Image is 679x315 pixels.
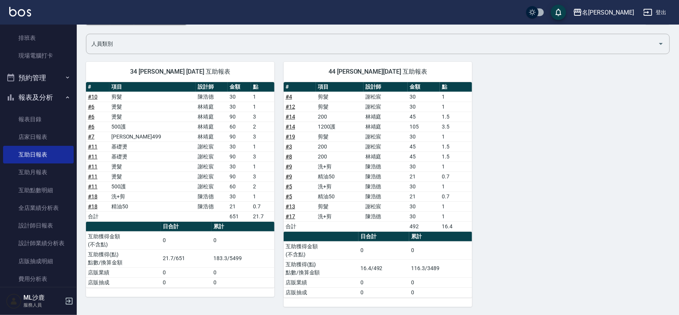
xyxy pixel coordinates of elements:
[251,211,274,221] td: 21.7
[3,110,74,128] a: 報表目錄
[286,213,295,219] a: #17
[286,124,295,130] a: #14
[286,173,292,180] a: #9
[655,38,667,50] button: Open
[88,134,94,140] a: #7
[86,82,274,222] table: a dense table
[86,277,161,287] td: 店販抽成
[409,259,472,277] td: 116.3/3489
[251,152,274,162] td: 3
[228,132,251,142] td: 90
[86,267,161,277] td: 店販業績
[228,112,251,122] td: 90
[316,122,363,132] td: 1200護
[109,92,196,102] td: 剪髮
[3,234,74,252] a: 設計師業績分析表
[316,162,363,172] td: 洗+剪
[251,142,274,152] td: 1
[3,47,74,64] a: 現場電腦打卡
[161,249,211,267] td: 21.7/651
[196,102,228,112] td: 林靖庭
[363,122,408,132] td: 林靖庭
[363,211,408,221] td: 陳浩德
[196,152,228,162] td: 謝松宸
[196,112,228,122] td: 林靖庭
[161,231,211,249] td: 0
[440,132,472,142] td: 1
[211,249,274,267] td: 183.3/5499
[228,122,251,132] td: 60
[440,102,472,112] td: 1
[109,152,196,162] td: 基礎燙
[409,241,472,259] td: 0
[228,92,251,102] td: 30
[88,203,97,209] a: #18
[286,163,292,170] a: #9
[286,183,292,190] a: #5
[88,183,97,190] a: #11
[228,152,251,162] td: 90
[109,172,196,181] td: 燙髮
[551,5,566,20] button: save
[363,102,408,112] td: 謝松宸
[440,181,472,191] td: 1
[251,82,274,92] th: 點
[88,173,97,180] a: #11
[3,68,74,88] button: 預約管理
[284,259,358,277] td: 互助獲得(點) 點數/換算金額
[3,217,74,234] a: 設計師日報表
[408,122,440,132] td: 105
[196,132,228,142] td: 林靖庭
[440,211,472,221] td: 1
[316,172,363,181] td: 精油50
[196,122,228,132] td: 林靖庭
[251,132,274,142] td: 3
[109,122,196,132] td: 500護
[409,277,472,287] td: 0
[363,92,408,102] td: 謝松宸
[440,162,472,172] td: 1
[86,231,161,249] td: 互助獲得金額 (不含點)
[316,181,363,191] td: 洗+剪
[316,102,363,112] td: 剪髮
[196,201,228,211] td: 陳浩德
[228,201,251,211] td: 21
[284,232,472,298] table: a dense table
[358,287,409,297] td: 0
[408,201,440,211] td: 30
[251,201,274,211] td: 0.7
[284,82,472,232] table: a dense table
[316,142,363,152] td: 200
[228,82,251,92] th: 金額
[109,132,196,142] td: [PERSON_NAME]499
[440,92,472,102] td: 1
[161,277,211,287] td: 0
[363,112,408,122] td: 林靖庭
[88,94,97,100] a: #10
[86,211,109,221] td: 合計
[363,191,408,201] td: 陳浩德
[196,82,228,92] th: 設計師
[251,162,274,172] td: 1
[284,277,358,287] td: 店販業績
[358,241,409,259] td: 0
[88,193,97,200] a: #18
[316,191,363,201] td: 精油50
[363,201,408,211] td: 謝松宸
[408,172,440,181] td: 21
[408,221,440,231] td: 492
[23,302,63,308] p: 服務人員
[408,142,440,152] td: 45
[408,82,440,92] th: 金額
[228,102,251,112] td: 30
[211,267,274,277] td: 0
[440,82,472,92] th: 點
[408,92,440,102] td: 30
[196,181,228,191] td: 謝松宸
[196,142,228,152] td: 謝松宸
[358,259,409,277] td: 16.4/492
[9,7,31,16] img: Logo
[286,104,295,110] a: #12
[161,267,211,277] td: 0
[251,181,274,191] td: 2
